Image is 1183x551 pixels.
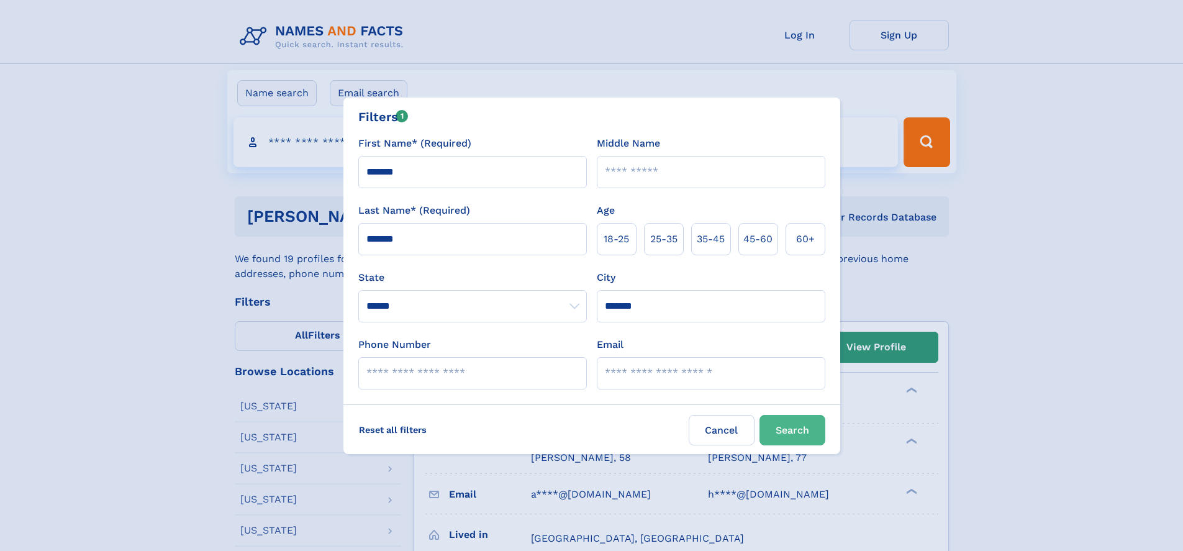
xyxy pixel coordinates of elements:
[358,270,587,285] label: State
[597,270,615,285] label: City
[597,203,615,218] label: Age
[358,337,431,352] label: Phone Number
[689,415,755,445] label: Cancel
[597,337,623,352] label: Email
[604,232,629,247] span: 18‑25
[697,232,725,247] span: 35‑45
[743,232,773,247] span: 45‑60
[351,415,435,445] label: Reset all filters
[358,107,409,126] div: Filters
[358,136,471,151] label: First Name* (Required)
[759,415,825,445] button: Search
[597,136,660,151] label: Middle Name
[796,232,815,247] span: 60+
[358,203,470,218] label: Last Name* (Required)
[650,232,678,247] span: 25‑35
